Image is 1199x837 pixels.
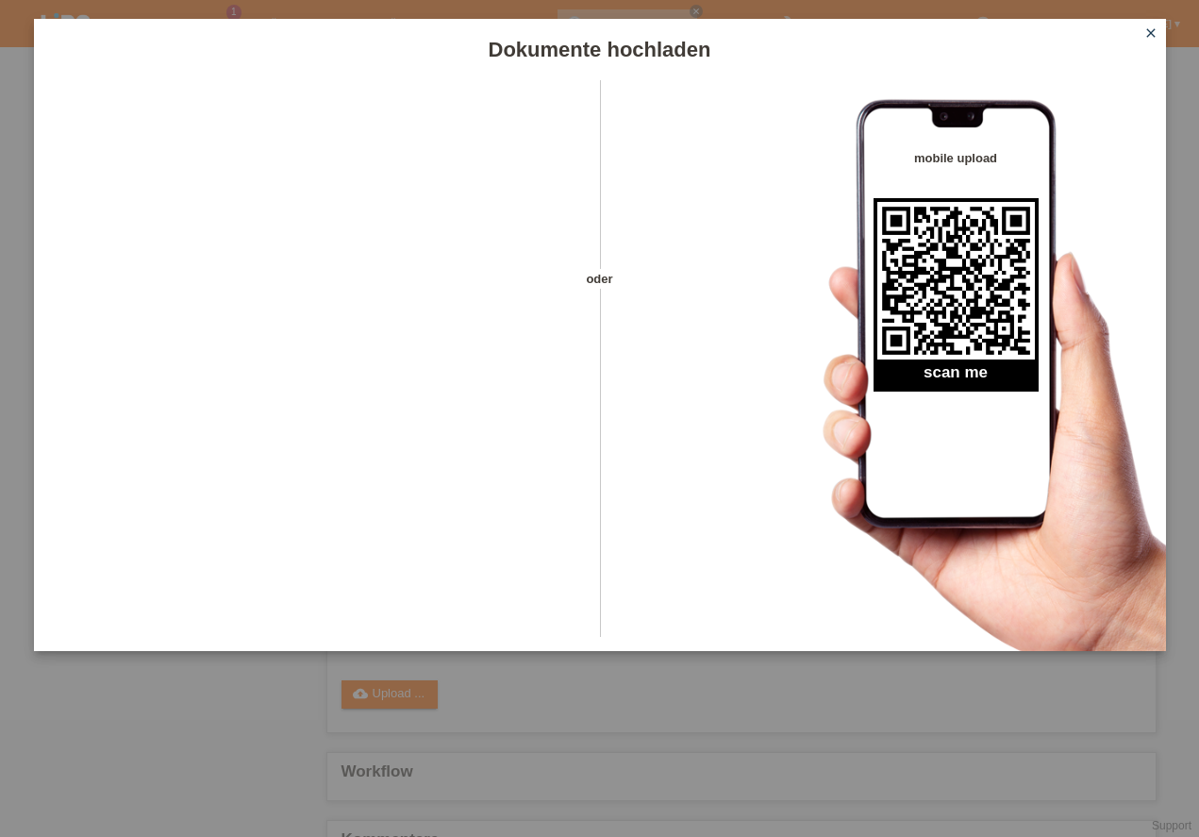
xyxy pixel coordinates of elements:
[874,363,1039,392] h2: scan me
[874,151,1039,165] h4: mobile upload
[34,38,1166,61] h1: Dokumente hochladen
[62,127,567,599] iframe: Upload
[1143,25,1158,41] i: close
[1139,24,1163,45] a: close
[567,269,633,289] span: oder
